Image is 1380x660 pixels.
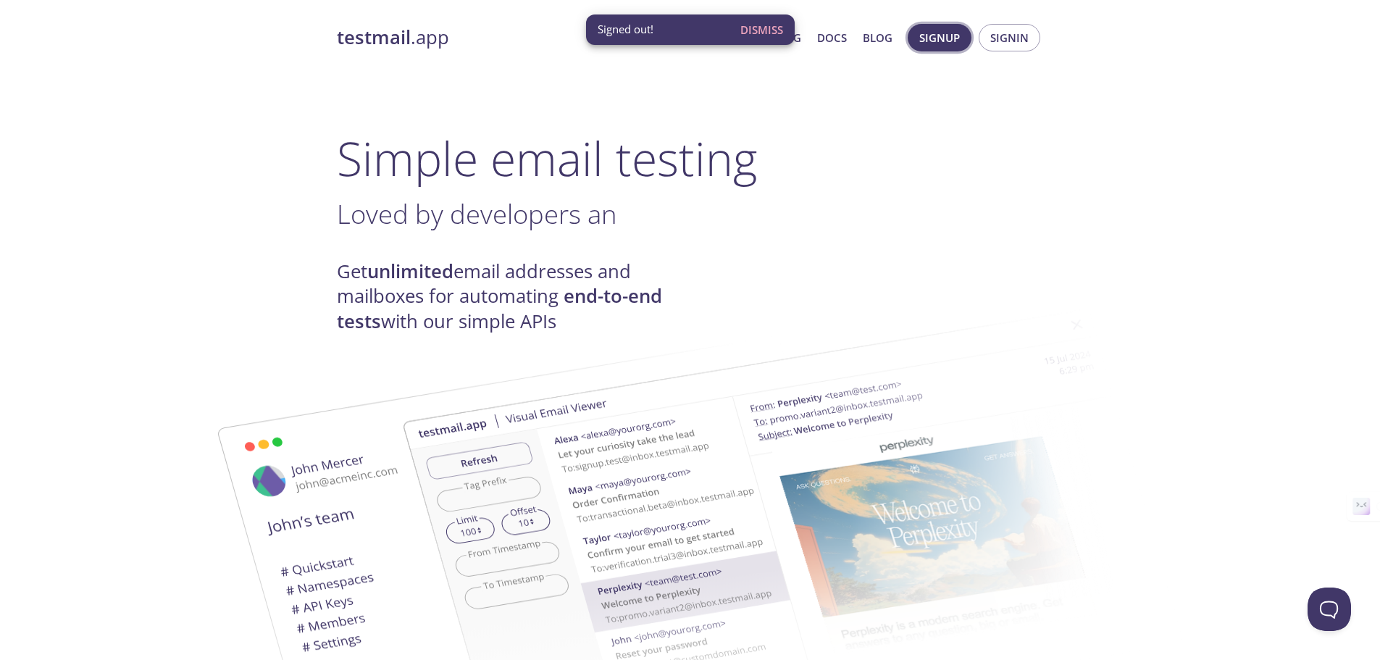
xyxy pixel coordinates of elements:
a: testmail.app [337,25,677,50]
a: Blog [863,28,892,47]
span: Dismiss [740,20,783,39]
button: Dismiss [735,16,789,43]
iframe: Help Scout Beacon - Open [1308,588,1351,631]
button: Signup [908,24,971,51]
button: Signin [979,24,1040,51]
h1: Simple email testing [337,130,1044,186]
span: Signed out! [598,22,653,37]
strong: testmail [337,25,411,50]
strong: unlimited [367,259,453,284]
span: Loved by developers an [337,196,616,232]
span: Signin [990,28,1029,47]
a: Docs [817,28,847,47]
span: Signup [919,28,960,47]
h4: Get email addresses and mailboxes for automating with our simple APIs [337,259,690,334]
strong: end-to-end tests [337,283,662,333]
